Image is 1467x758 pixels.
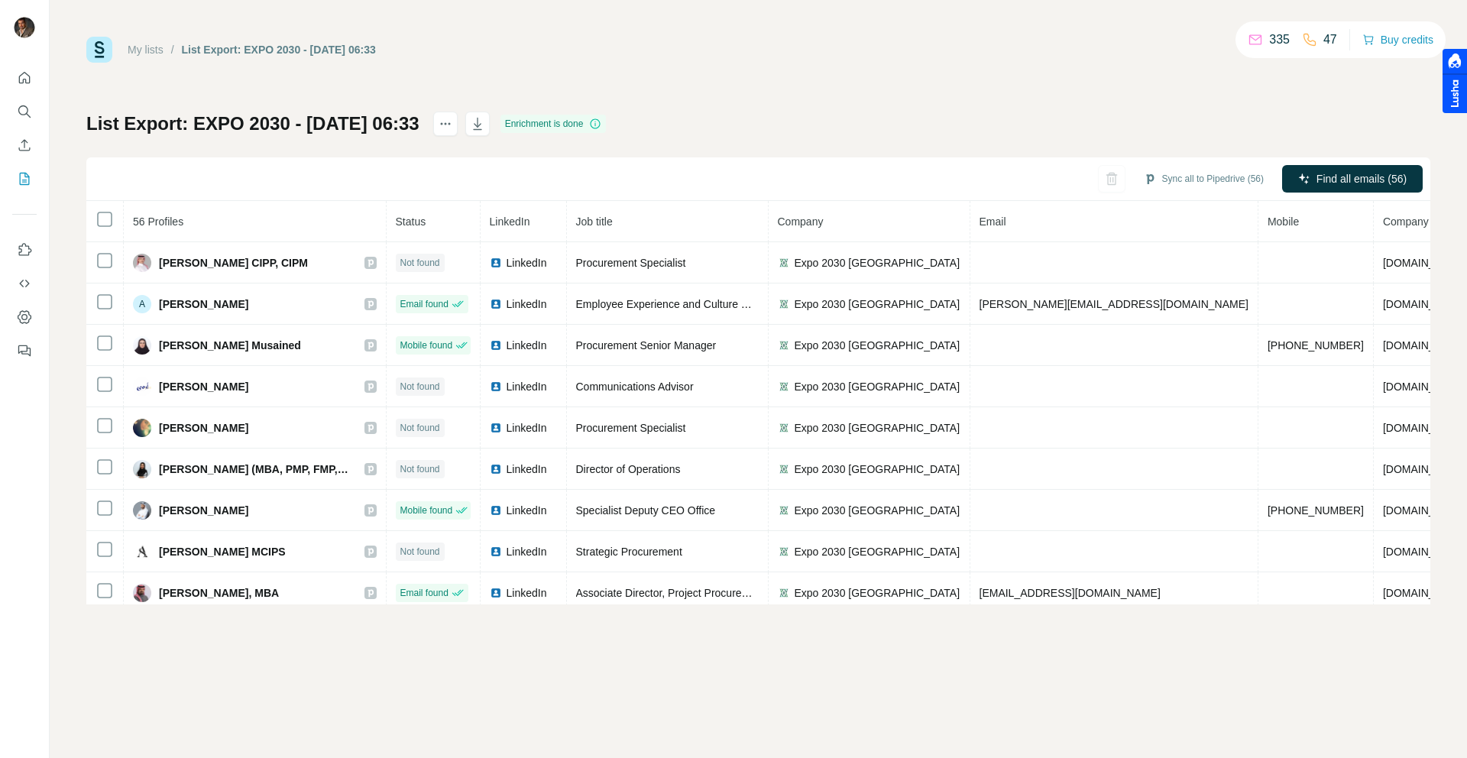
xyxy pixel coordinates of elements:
[159,255,308,270] span: [PERSON_NAME] CIPP, CIPM
[1268,504,1364,517] span: [PHONE_NUMBER]
[400,504,453,517] span: Mobile found
[490,463,502,475] img: LinkedIn logo
[490,298,502,310] img: LinkedIn logo
[12,98,37,125] button: Search
[133,460,151,478] img: Avatar
[433,112,458,136] button: actions
[795,296,960,312] span: Expo 2030 [GEOGRAPHIC_DATA]
[778,546,790,558] img: company-logo
[182,42,376,57] div: List Export: EXPO 2030 - [DATE] 06:33
[12,270,37,297] button: Use Surfe API
[86,112,419,136] h1: List Export: EXPO 2030 - [DATE] 06:33
[576,215,613,228] span: Job title
[778,339,790,351] img: company-logo
[980,215,1006,228] span: Email
[507,338,547,353] span: LinkedIn
[778,422,790,434] img: company-logo
[490,381,502,393] img: LinkedIn logo
[1362,29,1433,50] button: Buy credits
[12,165,37,193] button: My lists
[133,336,151,355] img: Avatar
[795,544,960,559] span: Expo 2030 [GEOGRAPHIC_DATA]
[576,546,682,558] span: Strategic Procurement
[159,296,248,312] span: [PERSON_NAME]
[576,504,716,517] span: Specialist Deputy CEO Office
[133,377,151,396] img: Avatar
[400,545,440,559] span: Not found
[576,381,694,393] span: Communications Advisor
[12,131,37,159] button: Enrich CSV
[507,379,547,394] span: LinkedIn
[159,379,248,394] span: [PERSON_NAME]
[490,257,502,269] img: LinkedIn logo
[490,339,502,351] img: LinkedIn logo
[396,215,426,228] span: Status
[778,587,790,599] img: company-logo
[980,587,1161,599] span: [EMAIL_ADDRESS][DOMAIN_NAME]
[507,420,547,436] span: LinkedIn
[400,421,440,435] span: Not found
[507,585,547,601] span: LinkedIn
[795,585,960,601] span: Expo 2030 [GEOGRAPHIC_DATA]
[778,298,790,310] img: company-logo
[778,463,790,475] img: company-logo
[1268,339,1364,351] span: [PHONE_NUMBER]
[133,501,151,520] img: Avatar
[400,297,449,311] span: Email found
[1282,165,1423,193] button: Find all emails (56)
[1316,171,1407,186] span: Find all emails (56)
[86,37,112,63] img: Surfe Logo
[490,422,502,434] img: LinkedIn logo
[133,215,183,228] span: 56 Profiles
[159,544,286,559] span: [PERSON_NAME] MCIPS
[159,338,301,353] span: [PERSON_NAME] Musained
[576,298,784,310] span: Employee Experience and Culture Manager
[159,420,248,436] span: [PERSON_NAME]
[400,256,440,270] span: Not found
[500,115,607,133] div: Enrichment is done
[400,586,449,600] span: Email found
[778,381,790,393] img: company-logo
[12,303,37,331] button: Dashboard
[159,503,248,518] span: [PERSON_NAME]
[1133,167,1274,190] button: Sync all to Pipedrive (56)
[795,255,960,270] span: Expo 2030 [GEOGRAPHIC_DATA]
[171,42,174,57] li: /
[12,15,37,40] img: Avatar
[507,296,547,312] span: LinkedIn
[1268,215,1299,228] span: Mobile
[507,255,547,270] span: LinkedIn
[576,257,686,269] span: Procurement Specialist
[133,419,151,437] img: Avatar
[400,380,440,394] span: Not found
[128,44,164,56] a: My lists
[778,257,790,269] img: company-logo
[795,420,960,436] span: Expo 2030 [GEOGRAPHIC_DATA]
[795,379,960,394] span: Expo 2030 [GEOGRAPHIC_DATA]
[778,504,790,517] img: company-logo
[980,298,1248,310] span: [PERSON_NAME][EMAIL_ADDRESS][DOMAIN_NAME]
[133,254,151,272] img: Avatar
[159,585,279,601] span: [PERSON_NAME], MBA
[12,64,37,92] button: Quick start
[490,215,530,228] span: LinkedIn
[133,543,151,561] img: Avatar
[490,504,502,517] img: LinkedIn logo
[778,215,824,228] span: Company
[795,462,960,477] span: Expo 2030 [GEOGRAPHIC_DATA]
[12,236,37,264] button: Use Surfe on LinkedIn
[1323,31,1337,49] p: 47
[576,422,686,434] span: Procurement Specialist
[507,544,547,559] span: LinkedIn
[795,338,960,353] span: Expo 2030 [GEOGRAPHIC_DATA]
[1269,31,1290,49] p: 335
[490,546,502,558] img: LinkedIn logo
[159,462,349,477] span: [PERSON_NAME] (MBA, PMP, FMP, CFM)
[400,339,453,352] span: Mobile found
[490,587,502,599] img: LinkedIn logo
[576,339,717,351] span: Procurement Senior Manager
[12,337,37,364] button: Feedback
[576,587,766,599] span: Associate Director, Project Procurement
[795,503,960,518] span: Expo 2030 [GEOGRAPHIC_DATA]
[576,463,681,475] span: Director of Operations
